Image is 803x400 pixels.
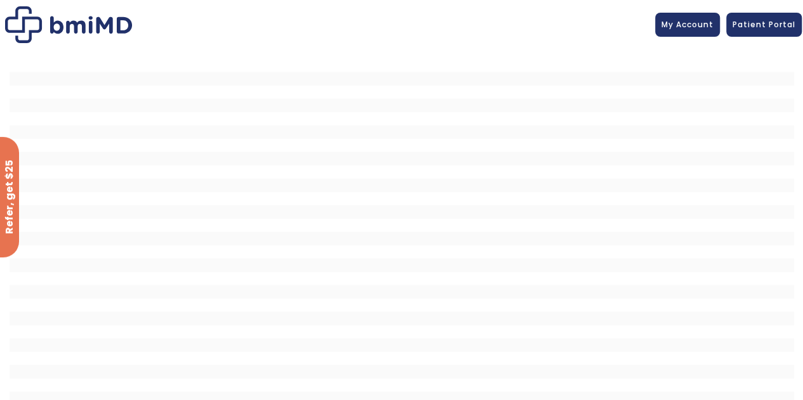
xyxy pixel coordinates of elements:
[10,352,147,390] iframe: Sign Up via Text for Offers
[655,13,720,37] a: My Account
[5,6,132,43] img: Patient Messaging Portal
[661,19,713,30] span: My Account
[726,13,802,37] a: Patient Portal
[733,19,795,30] span: Patient Portal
